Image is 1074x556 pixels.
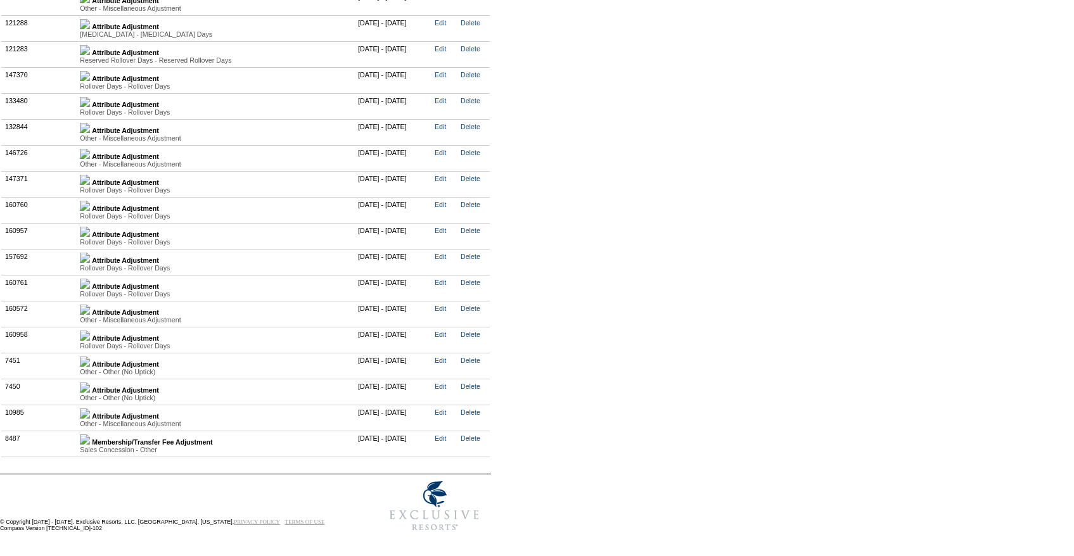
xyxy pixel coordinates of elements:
[80,316,351,324] div: Other - Miscellaneous Adjustment
[92,256,159,264] b: Attribute Adjustment
[435,305,446,312] a: Edit
[80,149,90,159] img: b_plus.gif
[2,119,77,145] td: 132844
[80,368,351,376] div: Other - Other (No Uptick)
[2,405,77,431] td: 10985
[80,434,90,445] img: b_plus.gif
[355,15,432,41] td: [DATE] - [DATE]
[2,379,77,405] td: 7450
[355,145,432,171] td: [DATE] - [DATE]
[80,279,90,289] img: b_plus.gif
[461,45,480,53] a: Delete
[355,171,432,197] td: [DATE] - [DATE]
[355,93,432,119] td: [DATE] - [DATE]
[80,253,90,263] img: b_plus.gif
[80,186,351,194] div: Rollover Days - Rollover Days
[461,434,480,442] a: Delete
[92,334,159,342] b: Attribute Adjustment
[80,342,351,350] div: Rollover Days - Rollover Days
[80,82,351,90] div: Rollover Days - Rollover Days
[355,301,432,327] td: [DATE] - [DATE]
[461,149,480,156] a: Delete
[80,212,351,220] div: Rollover Days - Rollover Days
[92,75,159,82] b: Attribute Adjustment
[80,19,90,29] img: b_plus.gif
[435,19,446,27] a: Edit
[80,305,90,315] img: b_plus.gif
[461,279,480,286] a: Delete
[80,175,90,185] img: b_plus.gif
[355,67,432,93] td: [DATE] - [DATE]
[461,97,480,104] a: Delete
[92,386,159,394] b: Attribute Adjustment
[461,19,480,27] a: Delete
[80,97,90,107] img: b_plus.gif
[355,197,432,223] td: [DATE] - [DATE]
[80,394,351,401] div: Other - Other (No Uptick)
[435,123,446,130] a: Edit
[80,331,90,341] img: b_plus.gif
[378,474,491,538] img: Exclusive Resorts
[355,405,432,431] td: [DATE] - [DATE]
[435,175,446,182] a: Edit
[461,357,480,364] a: Delete
[355,249,432,275] td: [DATE] - [DATE]
[2,93,77,119] td: 133480
[80,408,90,419] img: b_plus.gif
[80,420,351,427] div: Other - Miscellaneous Adjustment
[2,197,77,223] td: 160760
[92,231,159,238] b: Attribute Adjustment
[2,301,77,327] td: 160572
[92,282,159,290] b: Attribute Adjustment
[80,134,351,142] div: Other - Miscellaneous Adjustment
[435,279,446,286] a: Edit
[80,45,90,55] img: b_plus.gif
[461,382,480,390] a: Delete
[461,123,480,130] a: Delete
[461,227,480,234] a: Delete
[2,431,77,457] td: 8487
[2,327,77,353] td: 160958
[355,275,432,301] td: [DATE] - [DATE]
[92,308,159,316] b: Attribute Adjustment
[355,119,432,145] td: [DATE] - [DATE]
[461,253,480,260] a: Delete
[92,49,159,56] b: Attribute Adjustment
[80,30,351,38] div: [MEDICAL_DATA] - [MEDICAL_DATA] Days
[92,205,159,212] b: Attribute Adjustment
[80,108,351,116] div: Rollover Days - Rollover Days
[80,123,90,133] img: b_plus.gif
[80,56,351,64] div: Reserved Rollover Days - Reserved Rollover Days
[355,327,432,353] td: [DATE] - [DATE]
[461,175,480,182] a: Delete
[435,253,446,260] a: Edit
[435,227,446,234] a: Edit
[2,67,77,93] td: 147370
[92,179,159,186] b: Attribute Adjustment
[355,379,432,405] td: [DATE] - [DATE]
[2,249,77,275] td: 157692
[355,353,432,379] td: [DATE] - [DATE]
[2,353,77,379] td: 7451
[92,23,159,30] b: Attribute Adjustment
[80,446,351,453] div: Sales Concession - Other
[80,290,351,298] div: Rollover Days - Rollover Days
[80,71,90,81] img: b_plus.gif
[80,238,351,246] div: Rollover Days - Rollover Days
[234,519,280,525] a: PRIVACY POLICY
[92,360,159,368] b: Attribute Adjustment
[435,97,446,104] a: Edit
[461,331,480,338] a: Delete
[80,227,90,237] img: b_plus.gif
[461,71,480,79] a: Delete
[80,160,351,168] div: Other - Miscellaneous Adjustment
[80,264,351,272] div: Rollover Days - Rollover Days
[80,382,90,393] img: b_plus.gif
[435,408,446,416] a: Edit
[435,45,446,53] a: Edit
[435,382,446,390] a: Edit
[435,201,446,208] a: Edit
[92,127,159,134] b: Attribute Adjustment
[435,331,446,338] a: Edit
[285,519,325,525] a: TERMS OF USE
